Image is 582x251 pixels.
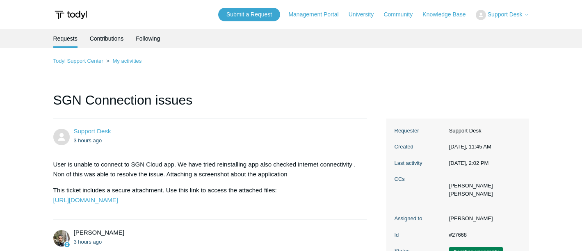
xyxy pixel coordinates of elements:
[395,175,445,183] dt: CCs
[395,159,445,167] dt: Last activity
[288,10,347,19] a: Management Portal
[395,231,445,239] dt: Id
[395,127,445,135] dt: Requester
[445,214,521,223] dd: [PERSON_NAME]
[395,143,445,151] dt: Created
[105,58,142,64] li: My activities
[53,160,359,179] p: User is unable to connect to SGN Cloud app. We have tried reinstalling app also checked internet ...
[218,8,280,21] a: Submit a Request
[53,196,118,203] a: [URL][DOMAIN_NAME]
[74,128,111,135] a: Support Desk
[445,231,521,239] dd: #27668
[53,58,105,64] li: Todyl Support Center
[74,239,102,245] time: 08/26/2025, 11:53
[488,11,523,18] span: Support Desk
[349,10,382,19] a: University
[112,58,142,64] a: My activities
[476,10,529,20] button: Support Desk
[53,90,367,119] h1: SGN Connection issues
[449,160,489,166] time: 08/26/2025, 14:02
[422,10,474,19] a: Knowledge Base
[449,182,493,190] li: Evan Oberman
[53,29,78,48] li: Requests
[449,144,491,150] time: 08/26/2025, 11:45
[383,10,421,19] a: Community
[449,190,493,198] li: Sam
[395,214,445,223] dt: Assigned to
[53,7,88,23] img: Todyl Support Center Help Center home page
[53,185,359,205] p: This ticket includes a secure attachment. Use this link to access the attached files:
[53,58,103,64] a: Todyl Support Center
[445,127,521,135] dd: Support Desk
[136,29,160,48] a: Following
[74,137,102,144] time: 08/26/2025, 11:45
[74,229,124,236] span: Michael Tjader
[90,29,124,48] a: Contributions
